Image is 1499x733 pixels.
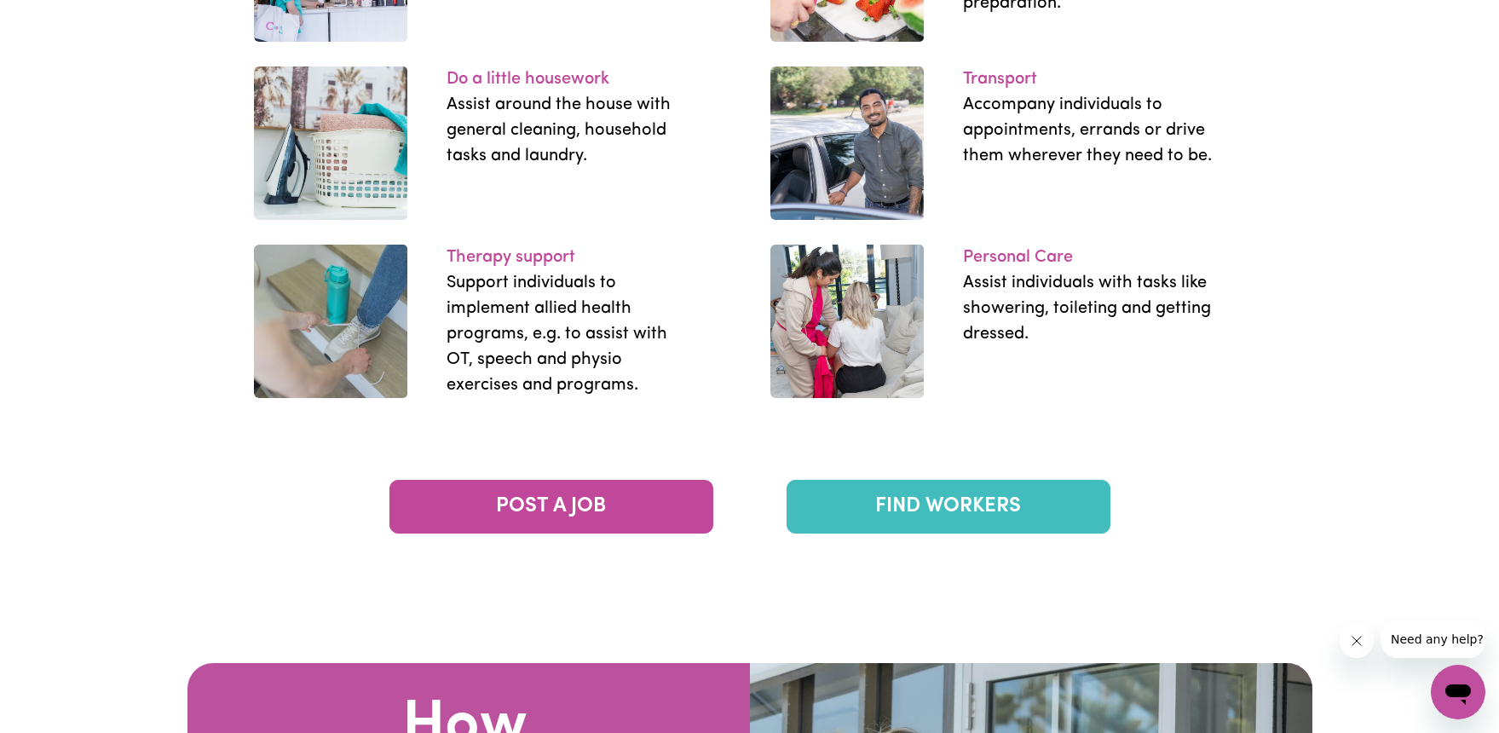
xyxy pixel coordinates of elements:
a: FIND WORKERS [787,480,1110,534]
img: work-22.b58e9bca.jpg [770,66,924,220]
p: Do a little housework [447,66,697,92]
p: Accompany individuals to appointments, errands or drive them wherever they need to be. [963,92,1214,169]
img: work-12.ad5d85e4.jpg [254,66,407,220]
img: work-23.45e406c6.jpg [770,245,924,398]
iframe: Close message [1340,624,1374,658]
iframe: Message from company [1381,620,1485,658]
p: Support individuals to implement allied health programs, e.g. to assist with OT, speech and physi... [447,270,697,398]
img: work-13.f164598e.jpg [254,245,407,398]
p: Assist around the house with general cleaning, household tasks and laundry. [447,92,697,169]
iframe: Button to launch messaging window [1431,665,1485,719]
p: Personal Care [963,245,1214,270]
p: Therapy support [447,245,697,270]
a: POST A JOB [389,480,713,534]
p: Transport [963,66,1214,92]
p: Assist individuals with tasks like showering, toileting and getting dressed. [963,270,1214,347]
